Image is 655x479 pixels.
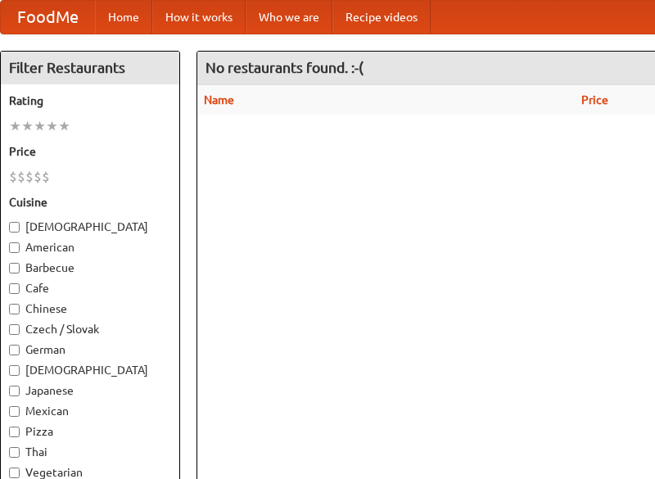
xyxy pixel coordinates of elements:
h5: Cuisine [9,194,171,210]
input: Japanese [9,386,20,396]
li: $ [9,168,17,186]
li: $ [17,168,25,186]
label: Mexican [9,403,171,419]
li: ★ [34,117,46,135]
a: How it works [152,1,246,34]
label: Barbecue [9,260,171,276]
input: [DEMOGRAPHIC_DATA] [9,365,20,376]
li: $ [34,168,42,186]
a: Who we are [246,1,332,34]
input: Barbecue [9,263,20,273]
input: Cafe [9,283,20,294]
a: Price [581,93,608,106]
ng-pluralize: No restaurants found. :-( [206,60,364,75]
li: ★ [58,117,70,135]
input: Czech / Slovak [9,324,20,335]
label: [DEMOGRAPHIC_DATA] [9,219,171,235]
label: German [9,341,171,358]
input: German [9,345,20,355]
li: ★ [9,117,21,135]
input: American [9,242,20,253]
input: Pizza [9,427,20,437]
label: Thai [9,444,171,460]
label: Pizza [9,423,171,440]
label: Czech / Slovak [9,321,171,337]
input: Chinese [9,304,20,314]
input: Mexican [9,406,20,417]
label: Chinese [9,301,171,317]
a: Recipe videos [332,1,431,34]
label: Cafe [9,280,171,296]
li: ★ [21,117,34,135]
li: $ [42,168,50,186]
input: Thai [9,447,20,458]
li: $ [25,168,34,186]
a: FoodMe [1,1,95,34]
input: [DEMOGRAPHIC_DATA] [9,222,20,233]
label: [DEMOGRAPHIC_DATA] [9,362,171,378]
a: Home [95,1,152,34]
label: American [9,239,171,255]
h5: Price [9,143,171,160]
label: Japanese [9,382,171,399]
h4: Filter Restaurants [1,52,179,84]
input: Vegetarian [9,468,20,478]
li: ★ [46,117,58,135]
h5: Rating [9,93,171,109]
a: Name [204,93,234,106]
